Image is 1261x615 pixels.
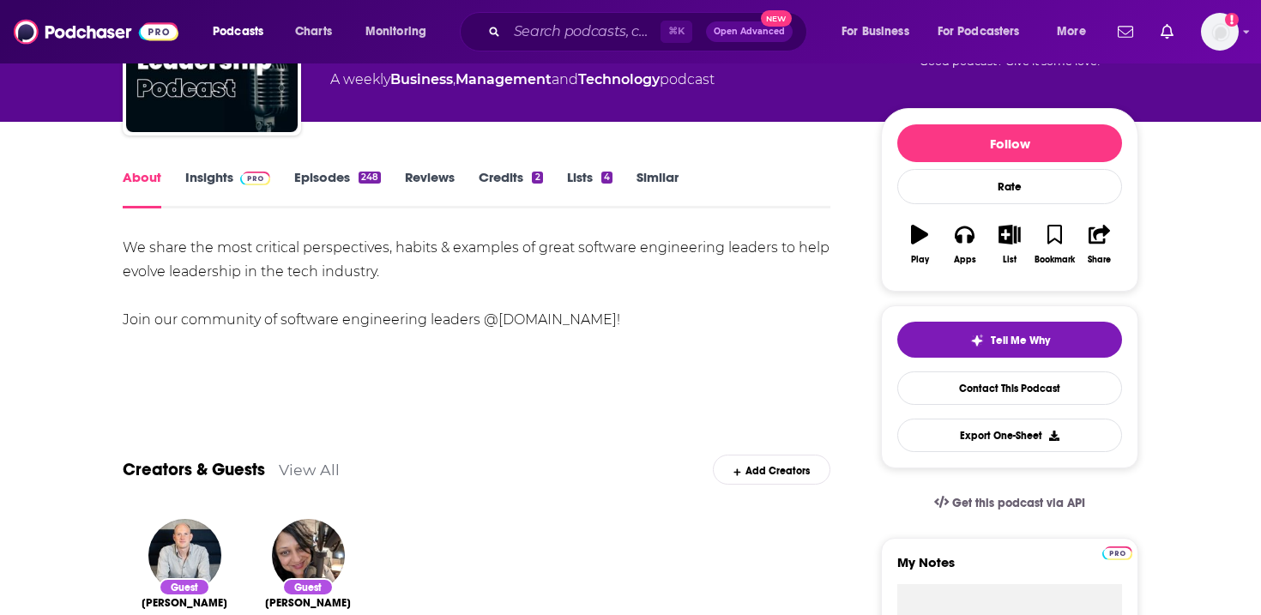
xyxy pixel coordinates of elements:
div: Guest [159,578,210,596]
div: 4 [601,172,612,184]
a: Lists4 [567,169,612,208]
button: open menu [201,18,286,45]
div: List [1003,255,1017,265]
svg: Add a profile image [1225,13,1239,27]
button: tell me why sparkleTell Me Why [897,322,1122,358]
button: Play [897,214,942,275]
a: Similar [637,169,679,208]
button: Follow [897,124,1122,162]
a: Creators & Guests [123,459,265,480]
span: [PERSON_NAME] [142,596,227,610]
a: Credits2 [479,169,542,208]
input: Search podcasts, credits, & more... [507,18,661,45]
span: Get this podcast via API [952,496,1085,510]
div: Apps [954,255,976,265]
a: Show notifications dropdown [1154,17,1180,46]
div: Play [911,255,929,265]
div: Rate [897,169,1122,204]
button: Bookmark [1032,214,1077,275]
img: Sonal Chokshi [272,519,345,592]
span: Charts [295,20,332,44]
div: We share the most critical perspectives, habits & examples of great software engineering leaders ... [123,236,830,332]
a: Will Larson [142,596,227,610]
span: More [1057,20,1086,44]
div: Bookmark [1035,255,1075,265]
button: Export One-Sheet [897,419,1122,452]
button: List [987,214,1032,275]
span: Monitoring [365,20,426,44]
div: A weekly podcast [330,69,715,90]
span: For Podcasters [938,20,1020,44]
a: View All [279,461,340,479]
img: Podchaser Pro [240,172,270,185]
span: Logged in as kkitamorn [1201,13,1239,51]
span: [PERSON_NAME] [265,596,351,610]
a: Show notifications dropdown [1111,17,1140,46]
button: open menu [1045,18,1107,45]
a: About [123,169,161,208]
a: Technology [578,71,660,87]
a: Charts [284,18,342,45]
span: and [552,71,578,87]
span: Podcasts [213,20,263,44]
div: Share [1088,255,1111,265]
button: open menu [926,18,1045,45]
a: InsightsPodchaser Pro [185,169,270,208]
img: Podchaser Pro [1102,546,1132,560]
span: Open Advanced [714,27,785,36]
span: For Business [842,20,909,44]
img: Podchaser - Follow, Share and Rate Podcasts [14,15,178,48]
span: New [761,10,792,27]
button: Apps [942,214,986,275]
a: [DOMAIN_NAME] [498,311,617,328]
a: Pro website [1102,544,1132,560]
div: 248 [359,172,381,184]
span: , [453,71,456,87]
a: Management [456,71,552,87]
div: Search podcasts, credits, & more... [476,12,824,51]
button: open menu [830,18,931,45]
label: My Notes [897,554,1122,584]
span: ⌘ K [661,21,692,43]
a: Reviews [405,169,455,208]
button: Show profile menu [1201,13,1239,51]
button: Share [1077,214,1122,275]
div: 2 [532,172,542,184]
div: Guest [282,578,334,596]
a: Episodes248 [294,169,381,208]
button: open menu [353,18,449,45]
a: Sonal Chokshi [265,596,351,610]
img: User Profile [1201,13,1239,51]
a: Get this podcast via API [920,482,1099,524]
img: tell me why sparkle [970,334,984,347]
img: Will Larson [148,519,221,592]
a: Contact This Podcast [897,371,1122,405]
a: Business [390,71,453,87]
span: Tell Me Why [991,334,1050,347]
div: Add Creators [713,455,830,485]
button: Open AdvancedNew [706,21,793,42]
